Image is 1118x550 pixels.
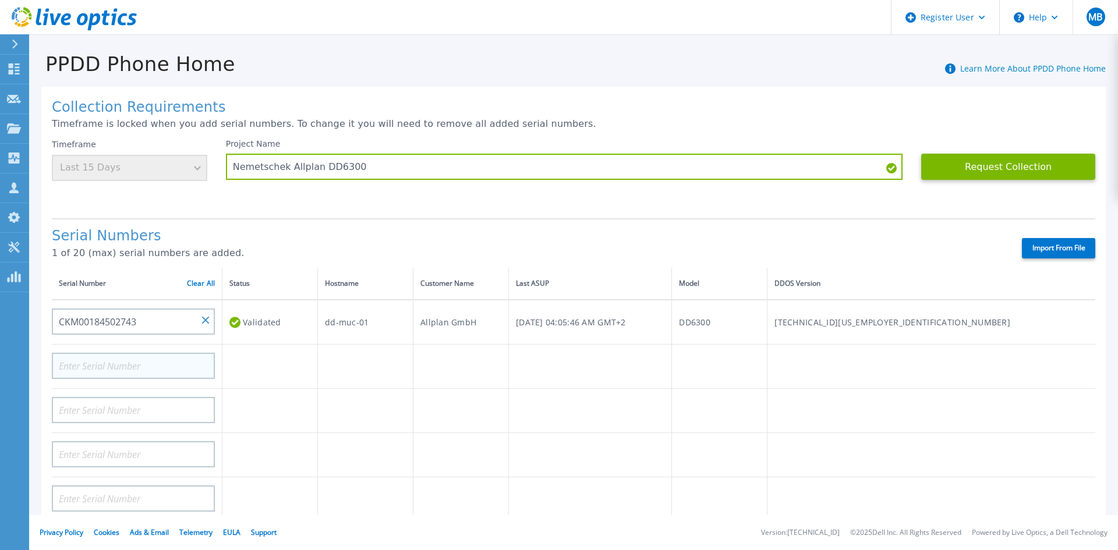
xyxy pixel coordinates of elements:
[1022,238,1095,258] label: Import From File
[52,228,1002,244] h1: Serial Numbers
[972,529,1108,537] li: Powered by Live Optics, a Dell Technology
[229,311,310,333] div: Validated
[222,268,318,300] th: Status
[767,300,1095,345] td: [TECHNICAL_ID][US_EMPLOYER_IDENTIFICATION_NUMBER]
[226,140,281,148] label: Project Name
[921,154,1095,180] button: Request Collection
[672,300,767,345] td: DD6300
[52,441,215,467] input: Enter Serial Number
[94,527,119,537] a: Cookies
[52,397,215,423] input: Enter Serial Number
[508,300,671,345] td: [DATE] 04:05:46 AM GMT+2
[413,300,508,345] td: Allplan GmbH
[767,268,1095,300] th: DDOS Version
[672,268,767,300] th: Model
[52,100,1095,116] h1: Collection Requirements
[40,527,83,537] a: Privacy Policy
[52,353,215,379] input: Enter Serial Number
[1088,12,1102,22] span: MB
[251,527,277,537] a: Support
[508,268,671,300] th: Last ASUP
[413,268,508,300] th: Customer Name
[317,300,413,345] td: dd-muc-01
[130,527,169,537] a: Ads & Email
[59,277,215,290] div: Serial Number
[317,268,413,300] th: Hostname
[960,63,1106,74] a: Learn More About PPDD Phone Home
[179,527,213,537] a: Telemetry
[29,53,235,76] h1: PPDD Phone Home
[187,279,215,288] a: Clear All
[52,308,215,335] input: Enter Serial Number
[761,529,840,537] li: Version: [TECHNICAL_ID]
[52,248,1002,258] p: 1 of 20 (max) serial numbers are added.
[52,485,215,512] input: Enter Serial Number
[52,119,1095,129] p: Timeframe is locked when you add serial numbers. To change it you will need to remove all added s...
[223,527,240,537] a: EULA
[226,154,903,180] input: Enter Project Name
[850,529,961,537] li: © 2025 Dell Inc. All Rights Reserved
[52,140,96,149] label: Timeframe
